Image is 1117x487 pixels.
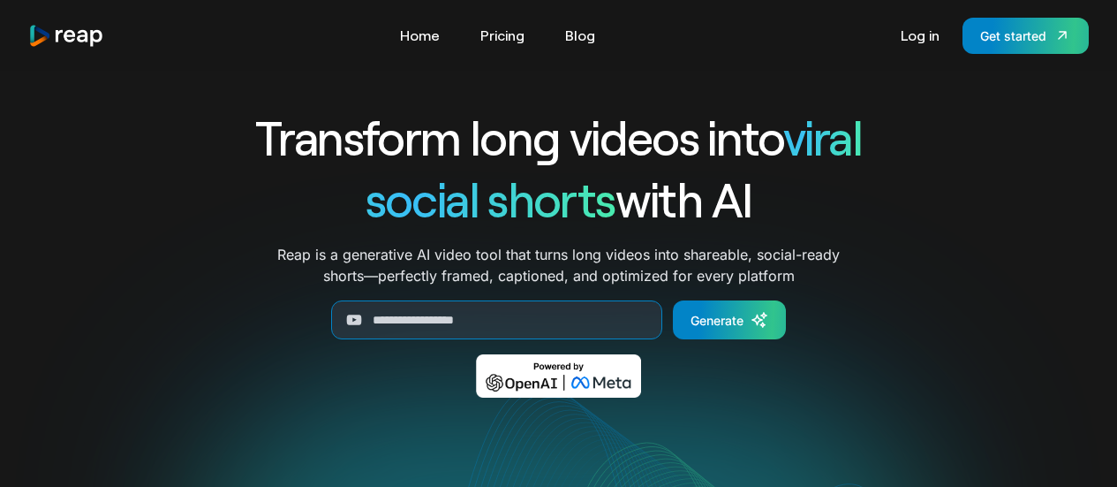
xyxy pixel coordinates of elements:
[556,21,604,49] a: Blog
[28,24,104,48] a: home
[277,244,840,286] p: Reap is a generative AI video tool that turns long videos into shareable, social-ready shorts—per...
[962,18,1089,54] a: Get started
[28,24,104,48] img: reap logo
[980,27,1046,45] div: Get started
[673,301,786,339] a: Generate
[391,21,449,49] a: Home
[892,21,948,49] a: Log in
[366,170,615,227] span: social shorts
[192,301,926,339] form: Generate Form
[192,106,926,168] h1: Transform long videos into
[472,21,533,49] a: Pricing
[783,108,862,165] span: viral
[476,354,641,398] img: Powered by OpenAI & Meta
[691,311,743,330] div: Generate
[192,168,926,230] h1: with AI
